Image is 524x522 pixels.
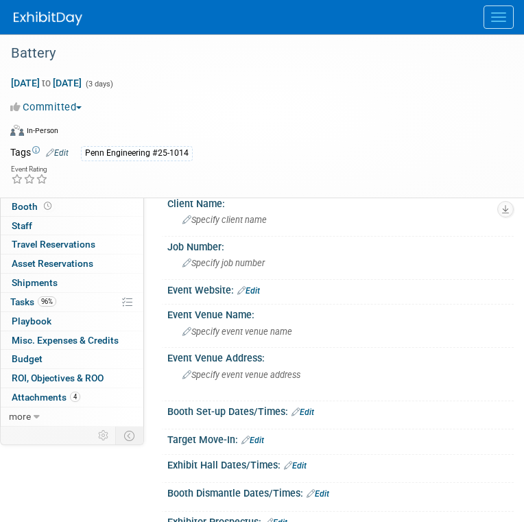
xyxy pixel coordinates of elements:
[167,429,514,447] div: Target Move-In:
[167,193,514,211] div: Client Name:
[116,427,144,444] td: Toggle Event Tabs
[81,146,193,161] div: Penn Engineering #25-1014
[40,78,53,88] span: to
[12,258,93,269] span: Asset Reservations
[12,277,58,288] span: Shipments
[167,455,514,473] div: Exhibit Hall Dates/Times:
[1,198,143,216] a: Booth
[1,235,143,254] a: Travel Reservations
[92,427,116,444] td: Personalize Event Tab Strip
[284,461,307,471] a: Edit
[1,254,143,273] a: Asset Reservations
[167,280,514,298] div: Event Website:
[6,41,497,66] div: Battery
[167,401,514,419] div: Booth Set-up Dates/Times:
[1,274,143,292] a: Shipments
[307,489,329,499] a: Edit
[1,293,143,311] a: Tasks96%
[1,217,143,235] a: Staff
[70,392,80,402] span: 4
[1,388,143,407] a: Attachments4
[10,145,69,161] td: Tags
[12,392,80,403] span: Attachments
[167,305,514,322] div: Event Venue Name:
[1,331,143,350] a: Misc. Expenses & Credits
[10,123,497,143] div: Event Format
[1,369,143,388] a: ROI, Objectives & ROO
[167,483,514,501] div: Booth Dismantle Dates/Times:
[1,312,143,331] a: Playbook
[182,215,267,225] span: Specify client name
[167,348,514,365] div: Event Venue Address:
[182,327,292,337] span: Specify event venue name
[41,201,54,211] span: Booth not reserved yet
[237,286,260,296] a: Edit
[12,353,43,364] span: Budget
[1,407,143,426] a: more
[182,370,300,380] span: Specify event venue address
[241,436,264,445] a: Edit
[14,12,82,25] img: ExhibitDay
[26,126,58,136] div: In-Person
[484,5,514,29] button: Menu
[84,80,113,88] span: (3 days)
[291,407,314,417] a: Edit
[10,125,24,136] img: Format-Inperson.png
[10,100,87,115] button: Committed
[9,411,31,422] span: more
[182,258,265,268] span: Specify job number
[38,296,56,307] span: 96%
[10,77,82,89] span: [DATE] [DATE]
[12,201,54,212] span: Booth
[12,220,32,231] span: Staff
[12,335,119,346] span: Misc. Expenses & Credits
[1,350,143,368] a: Budget
[10,296,56,307] span: Tasks
[12,239,95,250] span: Travel Reservations
[167,237,514,254] div: Job Number:
[46,148,69,158] a: Edit
[12,316,51,327] span: Playbook
[12,372,104,383] span: ROI, Objectives & ROO
[11,166,48,173] div: Event Rating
